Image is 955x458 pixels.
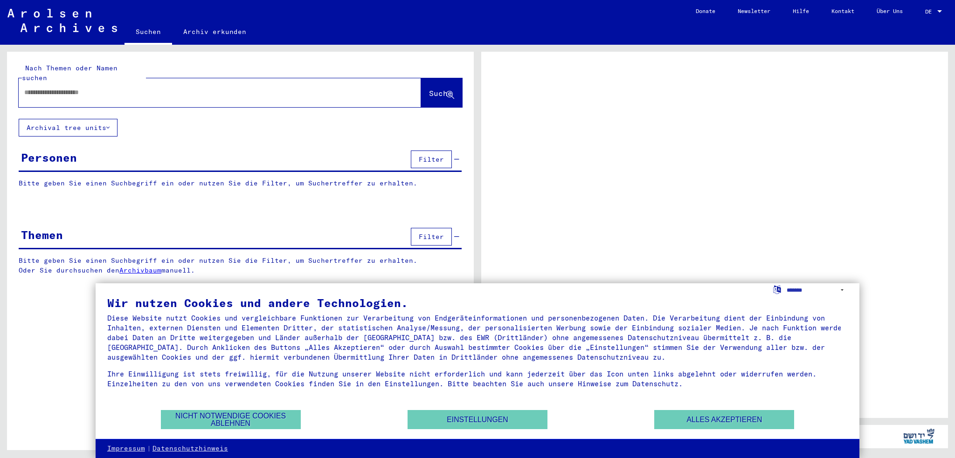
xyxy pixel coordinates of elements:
a: Archivbaum [119,266,161,274]
span: Filter [419,232,444,241]
img: Arolsen_neg.svg [7,9,117,32]
select: Sprache auswählen [787,283,848,297]
img: yv_logo.png [901,424,936,448]
button: Archival tree units [19,119,118,137]
span: DE [925,8,935,15]
a: Impressum [107,444,145,453]
button: Filter [411,150,452,168]
a: Archiv erkunden [172,21,257,43]
mat-label: Nach Themen oder Namen suchen [22,64,118,82]
span: Suche [429,89,452,98]
p: Bitte geben Sie einen Suchbegriff ein oder nutzen Sie die Filter, um Suchertreffer zu erhalten. O... [19,256,462,275]
p: Bitte geben Sie einen Suchbegriff ein oder nutzen Sie die Filter, um Suchertreffer zu erhalten. [19,178,462,188]
div: Personen [21,149,77,166]
button: Filter [411,228,452,246]
a: Suchen [125,21,172,45]
a: Datenschutzhinweis [152,444,228,453]
button: Suche [421,78,462,107]
span: Filter [419,155,444,164]
div: Ihre Einwilligung ist stets freiwillig, für die Nutzung unserer Website nicht erforderlich und ka... [107,369,848,389]
div: Themen [21,226,63,243]
button: Nicht notwendige Cookies ablehnen [161,410,301,429]
button: Alles akzeptieren [654,410,794,429]
label: Sprache auswählen [772,285,782,294]
div: Diese Website nutzt Cookies und vergleichbare Funktionen zur Verarbeitung von Endgeräteinformatio... [107,313,848,362]
div: Wir nutzen Cookies und andere Technologien. [107,297,848,308]
button: Einstellungen [408,410,547,429]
